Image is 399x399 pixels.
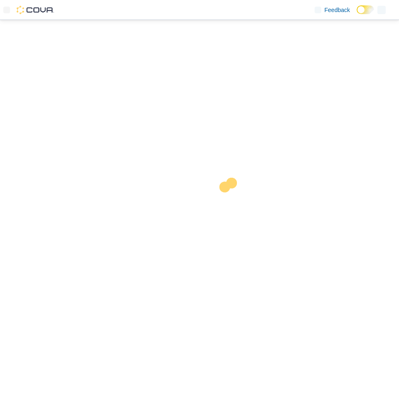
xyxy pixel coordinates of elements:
img: cova-loader [199,171,262,234]
span: Dark Mode [357,14,357,15]
a: Feedback [311,2,353,18]
img: Cova [17,6,54,14]
input: Dark Mode [357,5,374,14]
span: Feedback [325,6,350,14]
